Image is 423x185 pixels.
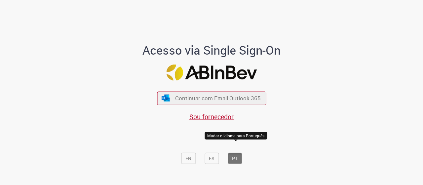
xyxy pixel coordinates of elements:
button: PT [228,153,242,164]
button: EN [181,153,196,164]
span: Continuar com Email Outlook 365 [175,94,261,102]
h1: Acesso via Single Sign-On [120,43,303,57]
a: Sou fornecedor [189,112,234,121]
div: Mudar o idioma para Português [205,132,267,139]
img: Logo ABInBev [166,65,257,81]
button: ES [205,153,219,164]
img: ícone Azure/Microsoft 360 [161,95,171,102]
button: ícone Azure/Microsoft 360 Continuar com Email Outlook 365 [157,91,266,105]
